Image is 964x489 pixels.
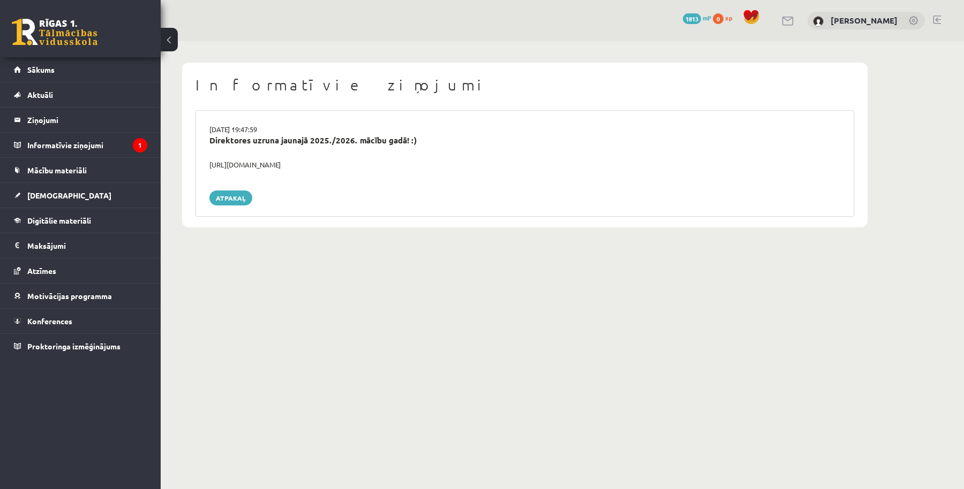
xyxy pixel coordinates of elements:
div: [URL][DOMAIN_NAME] [201,159,848,170]
span: Mācību materiāli [27,165,87,175]
span: [DEMOGRAPHIC_DATA] [27,190,111,200]
legend: Maksājumi [27,233,147,258]
a: Sākums [14,57,147,82]
a: Informatīvie ziņojumi1 [14,133,147,157]
span: Proktoringa izmēģinājums [27,341,120,351]
span: Aktuāli [27,90,53,100]
span: Konferences [27,316,72,326]
a: [DEMOGRAPHIC_DATA] [14,183,147,208]
a: Konferences [14,309,147,333]
span: 1813 [683,13,701,24]
span: Digitālie materiāli [27,216,91,225]
span: Sākums [27,65,55,74]
a: [PERSON_NAME] [831,15,898,26]
span: xp [725,13,732,22]
a: 1813 mP [683,13,711,22]
legend: Ziņojumi [27,108,147,132]
a: 0 xp [713,13,737,22]
span: Atzīmes [27,266,56,276]
span: mP [703,13,711,22]
img: Markuss Vēvers [813,16,824,27]
div: Direktores uzruna jaunajā 2025./2026. mācību gadā! :) [209,134,840,147]
span: Motivācijas programma [27,291,112,301]
i: 1 [133,138,147,152]
a: Rīgas 1. Tālmācības vidusskola [12,19,97,45]
a: Proktoringa izmēģinājums [14,334,147,358]
span: 0 [713,13,724,24]
a: Aktuāli [14,82,147,107]
a: Mācību materiāli [14,158,147,182]
legend: Informatīvie ziņojumi [27,133,147,157]
a: Atpakaļ [209,190,252,205]
a: Ziņojumi [14,108,147,132]
a: Atzīmes [14,258,147,283]
a: Maksājumi [14,233,147,258]
div: [DATE] 19:47:59 [201,124,848,135]
a: Motivācijas programma [14,284,147,308]
a: Digitālie materiāli [14,208,147,233]
h1: Informatīvie ziņojumi [195,76,854,94]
